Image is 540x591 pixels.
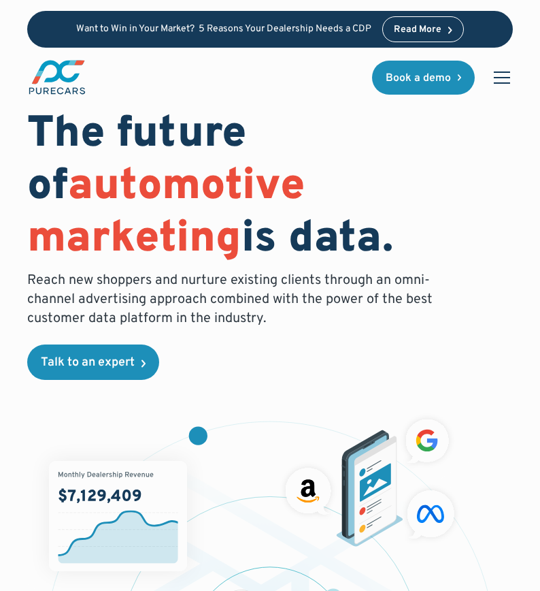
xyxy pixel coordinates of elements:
[49,461,188,572] img: chart showing monthly dealership revenue of $7m
[76,24,371,35] p: Want to Win in Your Market? 5 Reasons Your Dealership Needs a CDP
[386,73,451,84] div: Book a demo
[27,345,159,380] a: Talk to an expert
[27,59,87,96] img: purecars logo
[394,25,441,35] div: Read More
[41,357,135,369] div: Talk to an expert
[279,413,461,547] img: ads on social media and advertising partners
[27,271,441,328] p: Reach new shoppers and nurture existing clients through an omni-channel advertising approach comb...
[27,109,513,266] h1: The future of is data.
[27,59,87,96] a: main
[486,61,513,94] div: menu
[382,16,464,42] a: Read More
[27,159,305,268] span: automotive marketing
[372,61,475,95] a: Book a demo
